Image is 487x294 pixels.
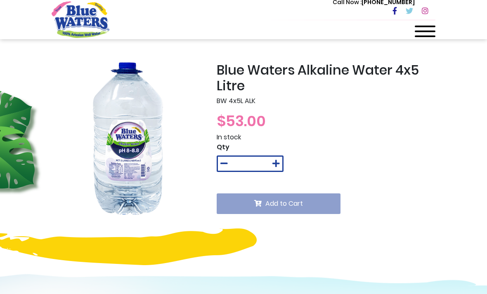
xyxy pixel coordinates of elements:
span: In stock [217,132,241,142]
a: store logo [52,1,109,38]
img: Blue_Waters_Alkaline_Water_4x5_Litre_1_6.png [52,62,204,215]
h2: Blue Waters Alkaline Water 4x5 Litre [217,62,435,94]
span: $53.00 [217,111,266,132]
span: Qty [217,142,229,152]
p: BW 4x5L ALK [217,96,435,106]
